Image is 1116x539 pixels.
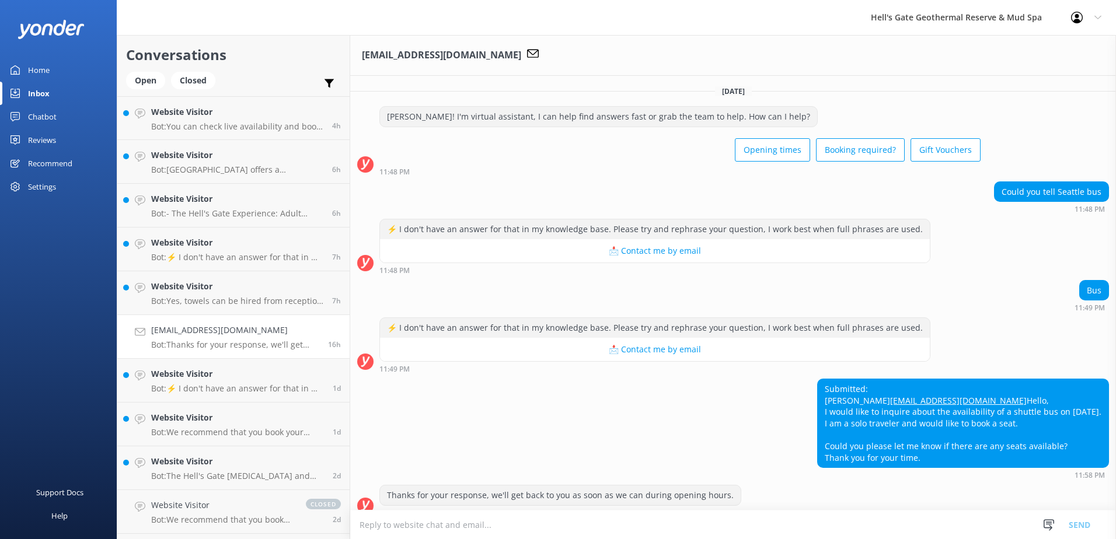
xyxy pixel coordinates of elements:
p: Bot: Thanks for your response, we'll get back to you as soon as we can during opening hours. [151,339,319,350]
a: Open [126,73,171,86]
div: Settings [28,175,56,198]
strong: 11:49 PM [1075,304,1105,311]
span: closed [306,499,341,509]
button: Opening times [735,138,810,162]
a: Website VisitorBot:Yes, towels can be hired from reception for $5.00 NZD per item, subject to ava... [117,271,350,315]
strong: 11:48 PM [379,169,410,176]
h4: Website Visitor [151,106,323,118]
button: Gift Vouchers [911,138,981,162]
div: Sep 05 2025 11:58pm (UTC +12:00) Pacific/Auckland [379,509,741,517]
div: Sep 05 2025 11:49pm (UTC +12:00) Pacific/Auckland [1075,303,1109,311]
a: Website VisitorBot:The Hell's Gate [MEDICAL_DATA] and Spas experience is approximately 90 minutes... [117,446,350,490]
div: Chatbot [28,105,57,128]
p: Bot: ⚡ I don't have an answer for that in my knowledge base. Please try and rephrase your questio... [151,252,323,262]
p: Bot: We recommend that you book your package in advance to avoid disappointment. Bookings can be ... [151,427,324,437]
div: Sep 05 2025 11:48pm (UTC +12:00) Pacific/Auckland [994,205,1109,213]
div: Sep 05 2025 11:48pm (UTC +12:00) Pacific/Auckland [379,266,930,274]
strong: 11:49 PM [379,366,410,373]
img: yonder-white-logo.png [18,20,85,39]
p: Bot: The Hell's Gate [MEDICAL_DATA] and Spas experience is approximately 90 minutes. The [MEDICAL... [151,471,324,481]
span: Sep 04 2025 08:56pm (UTC +12:00) Pacific/Auckland [333,427,341,437]
a: Website VisitorBot:⚡ I don't have an answer for that in my knowledge base. Please try and rephras... [117,228,350,271]
button: 📩 Contact me by email [380,338,930,361]
strong: 11:48 PM [1075,206,1105,213]
div: Sep 05 2025 11:58pm (UTC +12:00) Pacific/Auckland [817,471,1109,479]
p: Bot: We recommend that you book your package in advance to avoid disappointment. You can book onl... [151,514,294,525]
div: Help [51,504,68,527]
p: Bot: ⚡ I don't have an answer for that in my knowledge base. Please try and rephrase your questio... [151,383,324,394]
h4: Website Visitor [151,367,324,380]
p: Bot: - The Hell's Gate Experience: Adult NZ$115, Child NZ$57.50, Family NZ$320. - The Hell's Gate... [151,208,323,219]
h4: Website Visitor [151,149,323,162]
div: Closed [171,72,215,89]
div: Open [126,72,165,89]
h4: Website Visitor [151,411,324,424]
p: Bot: [GEOGRAPHIC_DATA] offers a complimentary shuttle service with pick-up and drop-off available... [151,164,323,175]
div: Recommend [28,152,72,175]
span: Sep 05 2025 11:58pm (UTC +12:00) Pacific/Auckland [328,339,341,349]
strong: 11:48 PM [379,267,410,274]
span: Sep 03 2025 05:44pm (UTC +12:00) Pacific/Auckland [333,514,341,524]
button: 📩 Contact me by email [380,239,930,262]
span: Sep 06 2025 08:12am (UTC +12:00) Pacific/Auckland [332,296,341,306]
h4: Website Visitor [151,192,323,205]
span: Sep 06 2025 09:53am (UTC +12:00) Pacific/Auckland [332,164,341,174]
strong: 11:58 PM [1075,472,1105,479]
div: Inbox [28,82,50,105]
span: Sep 04 2025 10:26am (UTC +12:00) Pacific/Auckland [333,471,341,481]
div: Sep 05 2025 11:48pm (UTC +12:00) Pacific/Auckland [379,167,981,176]
div: Submitted: [PERSON_NAME] Hello, I would like to inquire about the availability of a shuttle bus o... [818,379,1108,467]
div: ⚡ I don't have an answer for that in my knowledge base. Please try and rephrase your question, I ... [380,318,930,338]
div: Reviews [28,128,56,152]
h2: Conversations [126,44,341,66]
a: Website VisitorBot:[GEOGRAPHIC_DATA] offers a complimentary shuttle service with pick-up and drop... [117,140,350,184]
h4: Website Visitor [151,499,294,512]
h3: [EMAIL_ADDRESS][DOMAIN_NAME] [362,48,521,63]
div: Support Docs [36,481,83,504]
h4: Website Visitor [151,236,323,249]
span: Sep 04 2025 09:14pm (UTC +12:00) Pacific/Auckland [333,383,341,393]
a: [EMAIL_ADDRESS][DOMAIN_NAME]Bot:Thanks for your response, we'll get back to you as soon as we can... [117,315,350,359]
span: Sep 06 2025 08:29am (UTC +12:00) Pacific/Auckland [332,252,341,262]
a: Website VisitorBot:You can check live availability and book your Hell's Gate [MEDICAL_DATA] & Spa... [117,96,350,140]
a: Website VisitorBot:We recommend that you book your package in advance to avoid disappointment. Yo... [117,490,350,534]
button: Booking required? [816,138,905,162]
a: Website VisitorBot:⚡ I don't have an answer for that in my knowledge base. Please try and rephras... [117,359,350,402]
div: Bus [1080,281,1108,300]
h4: Website Visitor [151,455,324,468]
div: ⚡ I don't have an answer for that in my knowledge base. Please try and rephrase your question, I ... [380,219,930,239]
p: Bot: You can check live availability and book your Hell's Gate [MEDICAL_DATA] & Spas experience o... [151,121,323,132]
div: [PERSON_NAME]! I'm virtual assistant, I can help find answers fast or grab the team to help. How ... [380,107,817,127]
div: Home [28,58,50,82]
span: Sep 06 2025 09:35am (UTC +12:00) Pacific/Auckland [332,208,341,218]
a: Closed [171,73,221,86]
p: Bot: Yes, towels can be hired from reception for $5.00 NZD per item, subject to availability. [151,296,323,306]
span: [DATE] [715,86,752,96]
div: Sep 05 2025 11:49pm (UTC +12:00) Pacific/Auckland [379,365,930,373]
div: Thanks for your response, we'll get back to you as soon as we can during opening hours. [380,485,741,505]
a: [EMAIL_ADDRESS][DOMAIN_NAME] [890,395,1027,406]
h4: Website Visitor [151,280,323,293]
a: Website VisitorBot:We recommend that you book your package in advance to avoid disappointment. Bo... [117,402,350,446]
div: Could you tell Seattle bus [995,182,1108,202]
h4: [EMAIL_ADDRESS][DOMAIN_NAME] [151,324,319,337]
a: Website VisitorBot:- The Hell's Gate Experience: Adult NZ$115, Child NZ$57.50, Family NZ$320. - T... [117,184,350,228]
span: Sep 06 2025 11:14am (UTC +12:00) Pacific/Auckland [332,121,341,131]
